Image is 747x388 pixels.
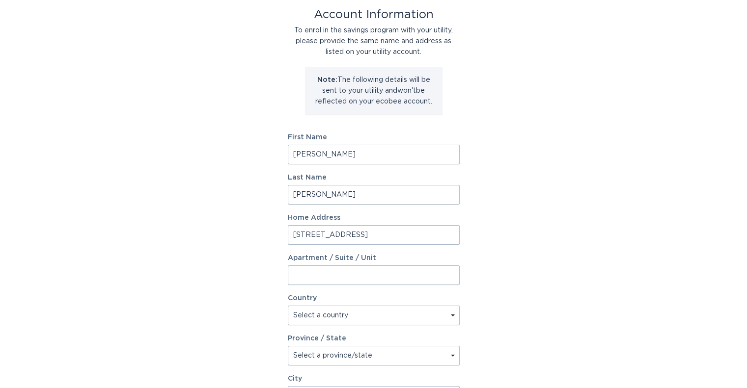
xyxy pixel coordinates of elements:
label: First Name [288,134,460,141]
p: The following details will be sent to your utility and won't be reflected on your ecobee account. [312,75,435,107]
label: Home Address [288,214,460,221]
div: Account Information [288,9,460,20]
label: Last Name [288,174,460,181]
label: Country [288,295,317,302]
label: Apartment / Suite / Unit [288,255,460,261]
div: To enrol in the savings program with your utility, please provide the same name and address as li... [288,25,460,57]
label: Province / State [288,335,346,342]
strong: Note: [317,77,337,83]
label: City [288,375,460,382]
